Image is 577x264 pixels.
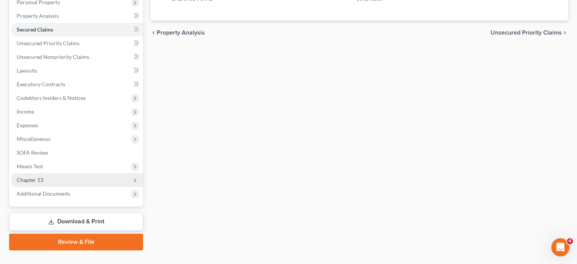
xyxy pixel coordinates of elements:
span: SOFA Review [17,149,48,156]
span: Unsecured Nonpriority Claims [17,54,89,60]
span: Means Test [17,163,43,169]
span: Property Analysis [157,30,205,36]
i: chevron_right [562,30,568,36]
span: Unsecured Priority Claims [491,30,562,36]
span: Codebtors Insiders & Notices [17,95,86,101]
span: Property Analysis [17,13,59,19]
a: Lawsuits [11,64,143,77]
span: Lawsuits [17,67,37,74]
a: Download & Print [9,213,143,231]
a: Unsecured Priority Claims [11,36,143,50]
button: chevron_left Property Analysis [151,30,205,36]
span: Chapter 13 [17,177,43,183]
iframe: Intercom live chat [551,238,569,256]
span: Unsecured Priority Claims [17,40,79,46]
a: Secured Claims [11,23,143,36]
span: Income [17,108,34,115]
span: Executory Contracts [17,81,65,87]
span: Secured Claims [17,26,53,33]
a: Review & File [9,234,143,250]
span: Additional Documents [17,190,70,197]
a: Executory Contracts [11,77,143,91]
a: Property Analysis [11,9,143,23]
span: 4 [567,238,573,244]
a: Unsecured Nonpriority Claims [11,50,143,64]
i: chevron_left [151,30,157,36]
a: SOFA Review [11,146,143,160]
span: Expenses [17,122,38,128]
span: Miscellaneous [17,136,50,142]
button: Unsecured Priority Claims chevron_right [491,30,568,36]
